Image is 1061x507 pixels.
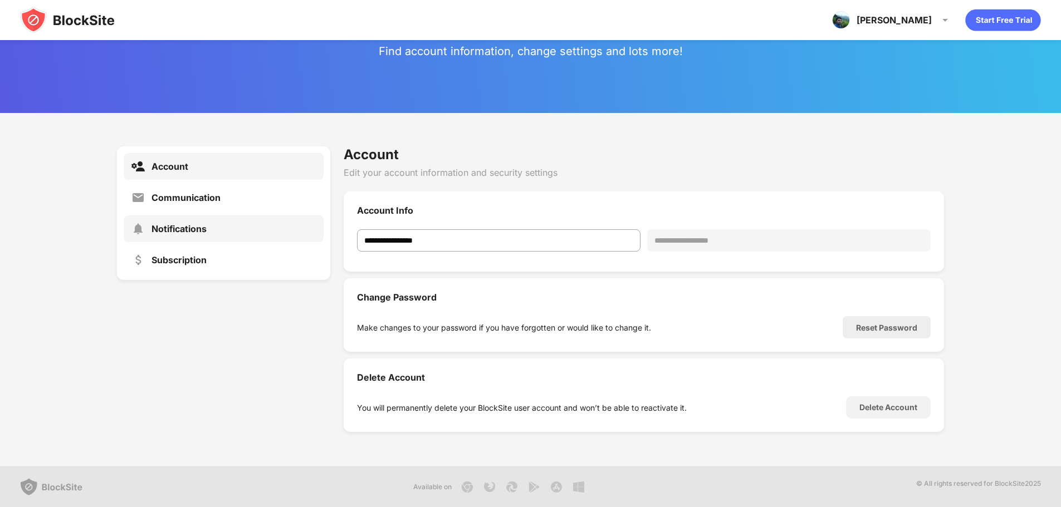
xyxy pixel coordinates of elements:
[124,184,324,211] a: Communication
[859,403,917,412] div: Delete Account
[965,9,1041,31] div: animation
[357,323,651,332] div: Make changes to your password if you have forgotten or would like to change it.
[357,205,931,216] div: Account Info
[124,247,324,273] a: Subscription
[413,481,452,493] div: Available on
[151,192,221,203] div: Communication
[131,222,145,235] img: settings-notifications.svg
[344,167,944,178] div: Edit your account information and security settings
[20,478,82,496] img: blocksite-logo-grey.svg
[124,153,324,180] a: Account
[20,7,115,33] img: blocksite-icon-black.svg
[151,254,207,265] div: Subscription
[151,161,188,172] div: Account
[856,323,917,332] div: Reset Password
[379,45,683,58] div: Find account information, change settings and lots more!
[857,14,932,26] div: [PERSON_NAME]
[151,223,207,234] div: Notifications
[131,160,145,173] img: settings-account-active.svg
[357,372,931,383] div: Delete Account
[124,215,324,242] a: Notifications
[357,292,931,303] div: Change Password
[131,191,145,204] img: settings-communication.svg
[131,253,145,267] img: settings-subscription.svg
[832,11,850,29] img: ACg8ocKMiPzBx6NClEB5ZTBBN6encc_Ilcrceh8rs5QPtj3GNYKLG4s=s96-c
[357,403,687,412] div: You will permanently delete your BlockSite user account and won’t be able to reactivate it.
[344,146,944,163] div: Account
[916,478,1041,496] div: © All rights reserved for BlockSite 2025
